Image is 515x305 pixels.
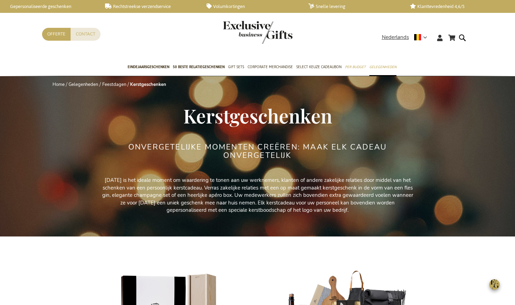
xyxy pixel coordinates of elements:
a: Gelegenheden [69,81,98,88]
a: Snelle levering [308,3,399,9]
a: store logo [223,21,258,44]
span: Nederlands [382,33,409,41]
a: Klanttevredenheid 4,6/5 [410,3,500,9]
p: [DATE] is het ideale moment om waardering te tonen aan uw werknemers, klanten of andere zakelijke... [101,177,414,214]
span: Kerstgeschenken [183,103,332,128]
a: Volumkortingen [207,3,297,9]
img: Exclusive Business gifts logo [223,21,292,44]
span: Gelegenheden [369,63,396,71]
div: Nederlands [382,33,432,41]
a: Home [53,81,65,88]
a: Gepersonaliseerde geschenken [3,3,94,9]
a: Rechtstreekse verzendservice [105,3,195,9]
span: Eindejaarsgeschenken [128,63,169,71]
span: Select Keuze Cadeaubon [296,63,341,71]
h2: ONVERGETELIJKE MOMENTEN CREËREN: MAAK ELK CADEAU ONVERGETELIJK [127,143,388,160]
a: Offerte [42,28,71,41]
span: Per Budget [345,63,366,71]
a: Feestdagen [102,81,126,88]
span: Gift Sets [228,63,244,71]
span: 50 beste relatiegeschenken [173,63,225,71]
span: Corporate Merchandise [248,63,293,71]
a: Contact [71,28,100,41]
strong: Kerstgeschenken [130,81,166,88]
